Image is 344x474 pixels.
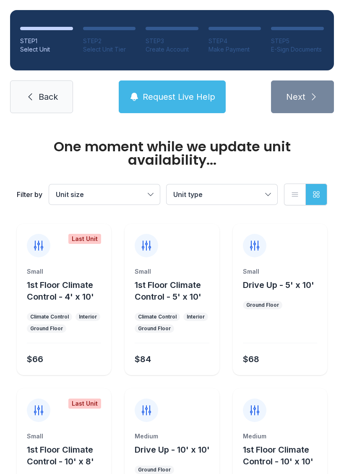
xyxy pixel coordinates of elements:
div: Ground Floor [30,325,63,332]
button: Unit type [167,184,277,205]
span: Next [286,91,305,103]
button: 1st Floor Climate Control - 10' x 10' [243,444,324,467]
div: Ground Floor [138,466,171,473]
div: STEP 4 [208,37,261,45]
button: Drive Up - 10' x 10' [135,444,210,456]
div: $66 [27,353,43,365]
button: 1st Floor Climate Control - 5' x 10' [135,279,216,303]
div: Climate Control [138,313,177,320]
button: Drive Up - 5' x 10' [243,279,314,291]
div: STEP 1 [20,37,73,45]
div: Small [243,267,317,276]
span: Back [39,91,58,103]
div: Ground Floor [246,302,279,308]
div: $68 [243,353,259,365]
span: Unit size [56,190,84,199]
div: Last Unit [68,234,101,244]
div: Select Unit Tier [83,45,136,54]
span: 1st Floor Climate Control - 10' x 8' [27,445,94,466]
span: Drive Up - 5' x 10' [243,280,314,290]
div: Make Payment [208,45,261,54]
div: Last Unit [68,399,101,409]
div: E-Sign Documents [271,45,324,54]
div: Ground Floor [138,325,171,332]
span: Drive Up - 10' x 10' [135,445,210,455]
span: 1st Floor Climate Control - 10' x 10' [243,445,313,466]
div: Create Account [146,45,198,54]
div: Small [27,432,101,440]
div: Select Unit [20,45,73,54]
div: Climate Control [30,313,69,320]
div: Small [27,267,101,276]
div: Interior [187,313,205,320]
span: 1st Floor Climate Control - 4' x 10' [27,280,94,302]
span: Request Live Help [143,91,215,103]
button: Unit size [49,184,160,205]
div: STEP 3 [146,37,198,45]
div: Medium [243,432,317,440]
div: Filter by [17,189,42,199]
div: $84 [135,353,151,365]
div: Small [135,267,209,276]
div: Medium [135,432,209,440]
button: 1st Floor Climate Control - 10' x 8' [27,444,108,467]
div: STEP 2 [83,37,136,45]
div: Interior [79,313,97,320]
span: 1st Floor Climate Control - 5' x 10' [135,280,201,302]
span: Unit type [173,190,203,199]
button: 1st Floor Climate Control - 4' x 10' [27,279,108,303]
div: One moment while we update unit availability... [17,140,327,167]
div: STEP 5 [271,37,324,45]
